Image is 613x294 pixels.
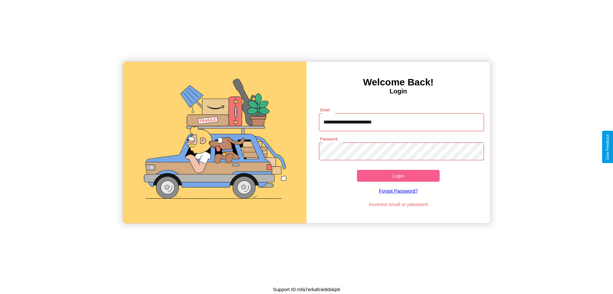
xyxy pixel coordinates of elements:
img: gif [123,62,306,223]
label: Password [320,136,337,142]
h4: Login [306,88,490,95]
p: Support ID: mfa7erkafcie8dskp6 [273,285,340,294]
div: Give Feedback [605,134,610,160]
button: Login [357,170,440,182]
p: Incorrect email or password [316,200,481,209]
label: Email [320,107,330,113]
h3: Welcome Back! [306,77,490,88]
a: Forgot Password? [316,182,481,200]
